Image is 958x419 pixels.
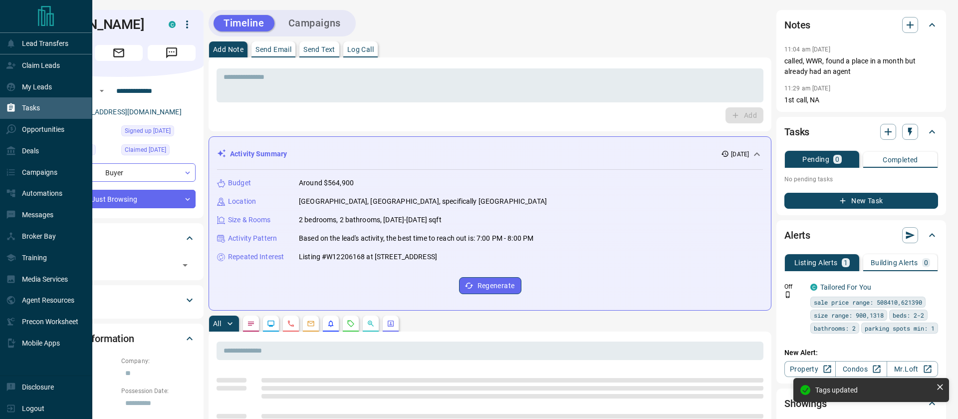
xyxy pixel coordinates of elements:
[121,357,196,366] p: Company:
[924,259,928,266] p: 0
[228,233,277,244] p: Activity Pattern
[96,85,108,97] button: Open
[784,392,938,416] div: Showings
[42,288,196,312] div: Criteria
[278,15,351,31] button: Campaigns
[784,227,810,243] h2: Alerts
[814,310,884,320] span: size range: 900,1318
[784,223,938,247] div: Alerts
[121,387,196,396] p: Possession Date:
[121,144,196,158] div: Tue Jul 29 2025
[228,252,284,262] p: Repeated Interest
[784,120,938,144] div: Tasks
[814,323,856,333] span: bathrooms: 2
[367,320,375,328] svg: Opportunities
[299,178,354,188] p: Around $564,900
[844,259,848,266] p: 1
[299,233,533,244] p: Based on the lead's activity, the best time to reach out is: 7:00 PM - 8:00 PM
[893,310,924,320] span: beds: 2-2
[784,124,809,140] h2: Tasks
[42,163,196,182] div: Buyer
[820,283,871,291] a: Tailored For You
[42,327,196,351] div: Personal Information
[887,361,938,377] a: Mr.Loft
[814,297,922,307] span: sale price range: 508410,621390
[230,149,287,159] p: Activity Summary
[784,95,938,105] p: 1st call, NA
[255,46,291,53] p: Send Email
[148,45,196,61] span: Message
[459,277,521,294] button: Regenerate
[299,196,547,207] p: [GEOGRAPHIC_DATA], [GEOGRAPHIC_DATA], specifically [GEOGRAPHIC_DATA]
[784,56,938,77] p: called, WWR, found a place in a month but already had an agent
[228,178,251,188] p: Budget
[731,150,749,159] p: [DATE]
[327,320,335,328] svg: Listing Alerts
[347,320,355,328] svg: Requests
[784,348,938,358] p: New Alert:
[42,190,196,208] div: Just Browsing
[287,320,295,328] svg: Calls
[213,320,221,327] p: All
[125,126,171,136] span: Signed up [DATE]
[810,284,817,291] div: condos.ca
[784,172,938,187] p: No pending tasks
[267,320,275,328] svg: Lead Browsing Activity
[784,361,836,377] a: Property
[217,145,763,163] div: Activity Summary[DATE]
[121,125,196,139] div: Tue Jul 29 2025
[784,282,804,291] p: Off
[42,16,154,32] h1: [PERSON_NAME]
[865,323,935,333] span: parking spots min: 1
[299,215,442,225] p: 2 bedrooms, 2 bathrooms, [DATE]-[DATE] sqft
[307,320,315,328] svg: Emails
[784,85,830,92] p: 11:29 am [DATE]
[228,196,256,207] p: Location
[784,396,827,412] h2: Showings
[303,46,335,53] p: Send Text
[784,46,830,53] p: 11:04 am [DATE]
[169,21,176,28] div: condos.ca
[247,320,255,328] svg: Notes
[835,361,887,377] a: Condos
[883,156,918,163] p: Completed
[178,258,192,272] button: Open
[387,320,395,328] svg: Agent Actions
[214,15,274,31] button: Timeline
[228,215,271,225] p: Size & Rooms
[784,17,810,33] h2: Notes
[299,252,437,262] p: Listing #W12206168 at [STREET_ADDRESS]
[784,13,938,37] div: Notes
[347,46,374,53] p: Log Call
[871,259,918,266] p: Building Alerts
[213,46,243,53] p: Add Note
[835,156,839,163] p: 0
[95,45,143,61] span: Email
[125,145,166,155] span: Claimed [DATE]
[784,193,938,209] button: New Task
[69,108,182,116] a: [EMAIL_ADDRESS][DOMAIN_NAME]
[815,386,932,394] div: Tags updated
[802,156,829,163] p: Pending
[784,291,791,298] svg: Push Notification Only
[42,226,196,250] div: Tags
[794,259,838,266] p: Listing Alerts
